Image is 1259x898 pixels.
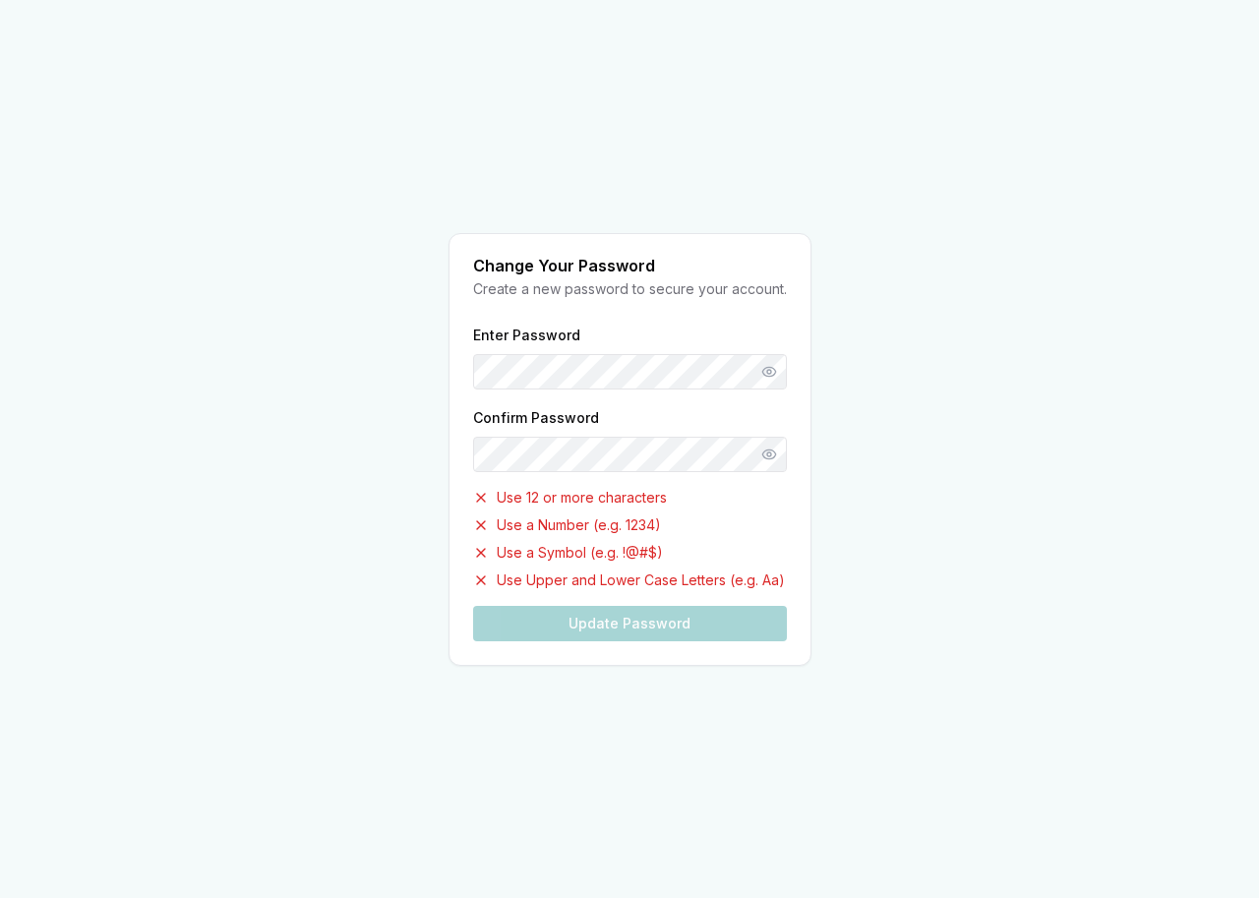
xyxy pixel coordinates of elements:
span: Use a Symbol (e.g. !@#$) [497,543,663,563]
span: Use 12 or more characters [497,488,667,508]
button: Show password [751,354,787,389]
div: Change Your Password [473,258,787,273]
div: Create a new password to secure your account. [473,279,787,299]
label: Enter Password [473,327,580,343]
span: Use Upper and Lower Case Letters (e.g. Aa) [497,570,785,590]
label: Confirm Password [473,409,599,426]
span: Use a Number (e.g. 1234) [497,515,661,535]
button: Show password [751,437,787,472]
